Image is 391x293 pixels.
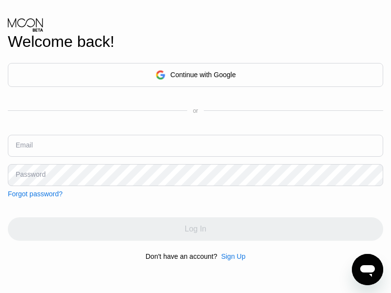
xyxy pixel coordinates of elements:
div: Continue with Google [171,71,236,79]
div: Continue with Google [8,63,383,87]
div: or [193,107,198,114]
div: Sign Up [221,252,245,260]
div: Don't have an account? [146,252,217,260]
div: Forgot password? [8,190,63,198]
iframe: Button to launch messaging window [352,254,383,285]
div: Sign Up [217,252,245,260]
div: Password [16,170,45,178]
div: Welcome back! [8,33,383,51]
div: Email [16,141,33,149]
